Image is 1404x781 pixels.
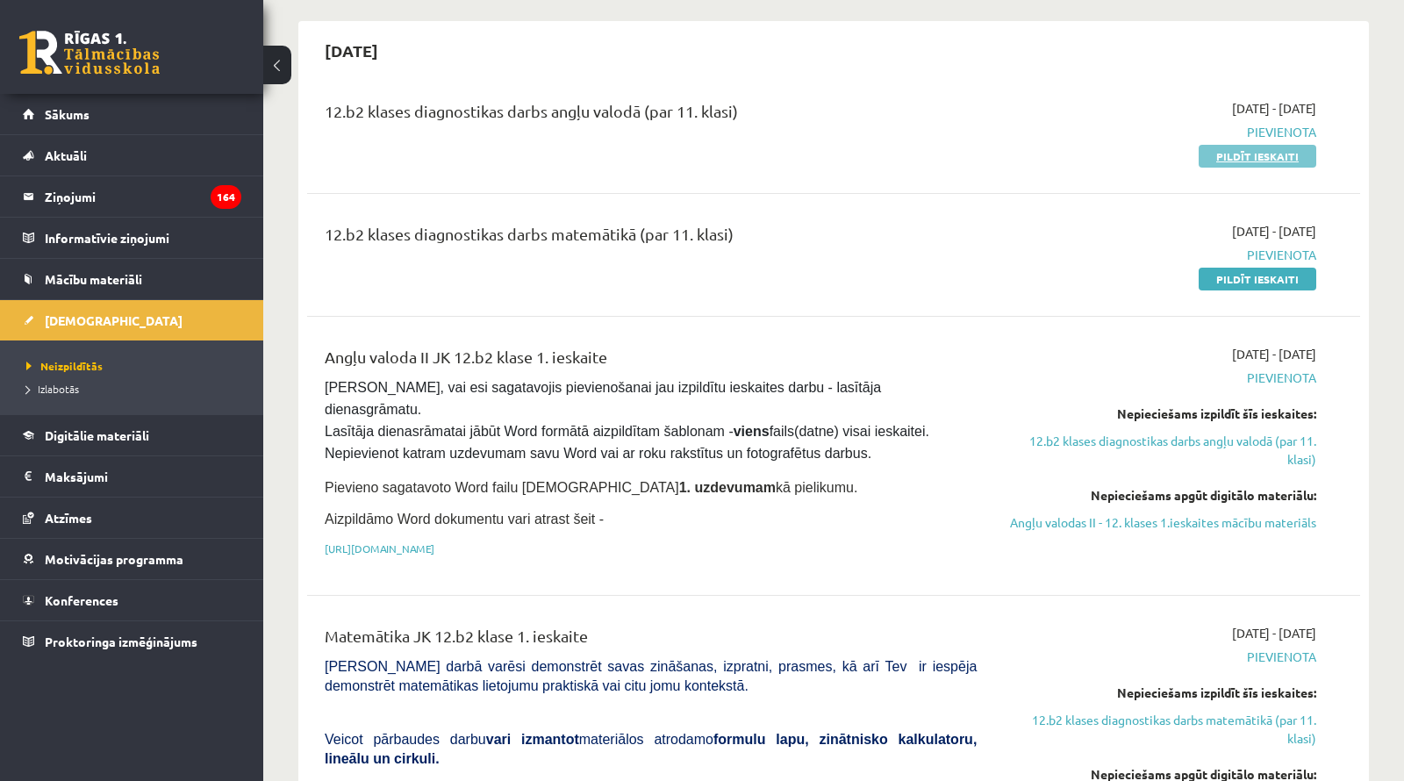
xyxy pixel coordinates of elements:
[1199,145,1316,168] a: Pildīt ieskaiti
[679,480,776,495] strong: 1. uzdevumam
[1003,486,1316,505] div: Nepieciešams apgūt digitālo materiālu:
[1003,405,1316,423] div: Nepieciešams izpildīt šīs ieskaites:
[23,580,241,620] a: Konferences
[45,427,149,443] span: Digitālie materiāli
[23,176,241,217] a: Ziņojumi164
[325,624,977,656] div: Matemātika JK 12.b2 klase 1. ieskaite
[26,358,246,374] a: Neizpildītās
[325,99,977,132] div: 12.b2 klases diagnostikas darbs angļu valodā (par 11. klasi)
[45,592,118,608] span: Konferences
[26,382,79,396] span: Izlabotās
[325,541,434,555] a: [URL][DOMAIN_NAME]
[1199,268,1316,290] a: Pildīt ieskaiti
[211,185,241,209] i: 164
[45,218,241,258] legend: Informatīvie ziņojumi
[325,480,857,495] span: Pievieno sagatavoto Word failu [DEMOGRAPHIC_DATA] kā pielikumu.
[1232,624,1316,642] span: [DATE] - [DATE]
[23,621,241,662] a: Proktoringa izmēģinājums
[325,512,604,527] span: Aizpildāmo Word dokumentu vari atrast šeit -
[325,380,933,461] span: [PERSON_NAME], vai esi sagatavojis pievienošanai jau izpildītu ieskaites darbu - lasītāja dienasg...
[23,259,241,299] a: Mācību materiāli
[1232,99,1316,118] span: [DATE] - [DATE]
[26,359,103,373] span: Neizpildītās
[1003,123,1316,141] span: Pievienota
[1003,513,1316,532] a: Angļu valodas II - 12. klases 1.ieskaites mācību materiāls
[486,732,579,747] b: vari izmantot
[325,345,977,377] div: Angļu valoda II JK 12.b2 klase 1. ieskaite
[45,551,183,567] span: Motivācijas programma
[734,424,770,439] strong: viens
[23,456,241,497] a: Maksājumi
[1003,684,1316,702] div: Nepieciešams izpildīt šīs ieskaites:
[307,30,396,71] h2: [DATE]
[1003,711,1316,748] a: 12.b2 klases diagnostikas darbs matemātikā (par 11. klasi)
[23,94,241,134] a: Sākums
[26,381,246,397] a: Izlabotās
[1003,246,1316,264] span: Pievienota
[23,498,241,538] a: Atzīmes
[45,510,92,526] span: Atzīmes
[1232,222,1316,240] span: [DATE] - [DATE]
[1003,648,1316,666] span: Pievienota
[45,271,142,287] span: Mācību materiāli
[45,106,90,122] span: Sākums
[325,659,977,693] span: [PERSON_NAME] darbā varēsi demonstrēt savas zināšanas, izpratni, prasmes, kā arī Tev ir iespēja d...
[23,415,241,455] a: Digitālie materiāli
[45,147,87,163] span: Aktuāli
[45,456,241,497] legend: Maksājumi
[45,176,241,217] legend: Ziņojumi
[325,732,977,766] span: Veicot pārbaudes darbu materiālos atrodamo
[45,312,183,328] span: [DEMOGRAPHIC_DATA]
[23,135,241,176] a: Aktuāli
[45,634,197,649] span: Proktoringa izmēģinājums
[1003,369,1316,387] span: Pievienota
[1232,345,1316,363] span: [DATE] - [DATE]
[325,222,977,254] div: 12.b2 klases diagnostikas darbs matemātikā (par 11. klasi)
[23,300,241,340] a: [DEMOGRAPHIC_DATA]
[23,539,241,579] a: Motivācijas programma
[19,31,160,75] a: Rīgas 1. Tālmācības vidusskola
[23,218,241,258] a: Informatīvie ziņojumi
[1003,432,1316,469] a: 12.b2 klases diagnostikas darbs angļu valodā (par 11. klasi)
[325,732,977,766] b: formulu lapu, zinātnisko kalkulatoru, lineālu un cirkuli.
